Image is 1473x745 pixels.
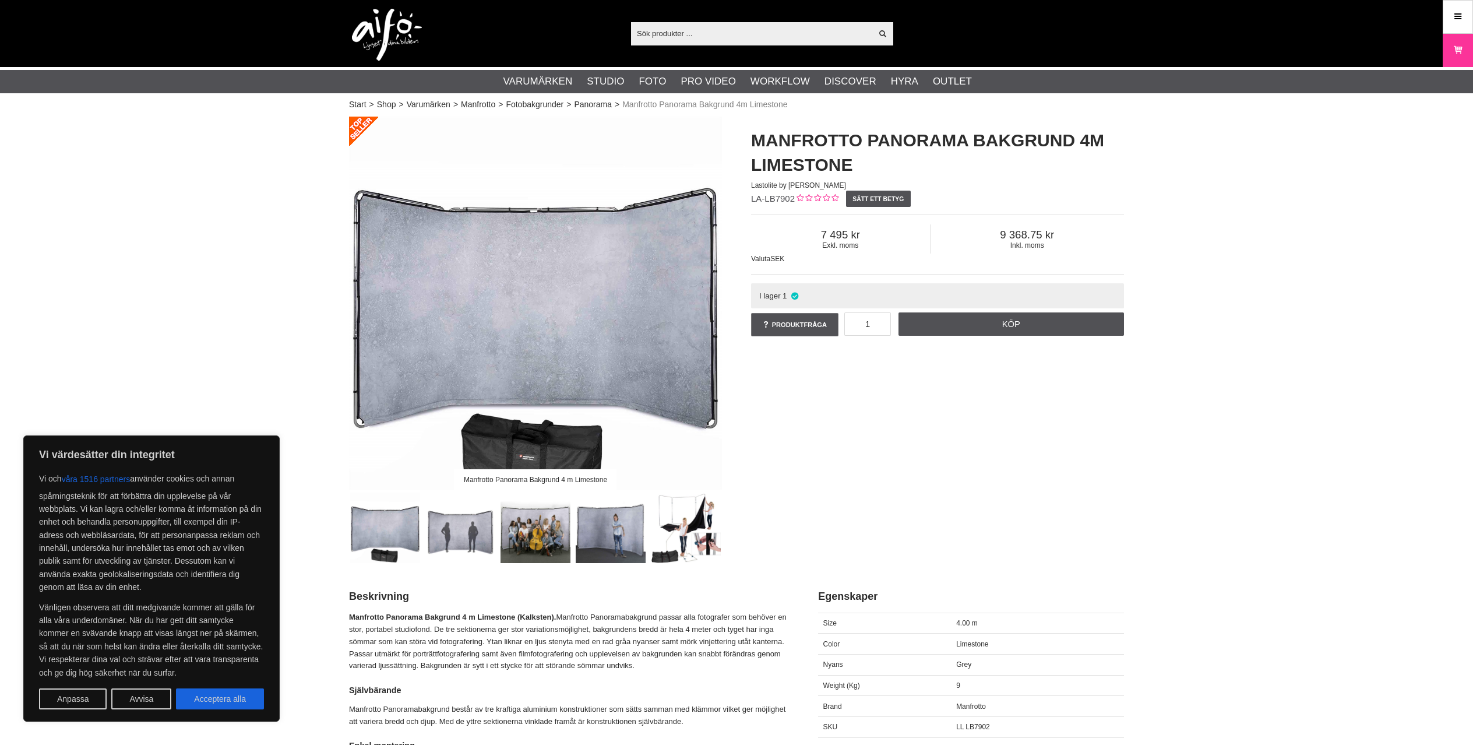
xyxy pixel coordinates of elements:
[503,74,573,89] a: Varumärken
[349,612,789,672] p: Manfrotto Panoramabakgrund passar alla fotografer som behöver en stor, portabel studiofond. De tr...
[377,99,396,111] a: Shop
[898,312,1125,336] a: Köp
[931,229,1124,241] span: 9 368.75
[501,493,571,563] img: Manfrotto Panorama passar även större grupper
[350,493,421,563] img: Manfrotto Panorama Bakgrund 4 m Limestone
[576,493,646,563] img: Ger motivet stora rörelsemöjligheter
[574,99,612,111] a: Panorama
[39,448,264,462] p: Vi värdesätter din integritet
[622,99,787,111] span: Manfrotto Panorama Bakgrund 4m Limestone
[751,313,838,336] a: Produktfråga
[751,229,930,241] span: 7 495
[956,702,986,711] span: Manfrotto
[751,255,770,263] span: Valuta
[931,241,1124,249] span: Inkl. moms
[751,128,1124,177] h1: Manfrotto Panorama Bakgrund 4m Limestone
[823,640,840,648] span: Color
[352,9,422,61] img: logo.png
[453,99,458,111] span: >
[349,704,789,728] p: Manfrotto Panoramabakgrund består av tre kraftiga aluminium konstruktioner som sätts samman med k...
[751,241,930,249] span: Exkl. moms
[750,74,810,89] a: Workflow
[39,469,264,594] p: Vi och använder cookies och annan spårningsteknik för att förbättra din upplevelse på vår webbpla...
[681,74,735,89] a: Pro Video
[349,589,789,604] h2: Beskrivning
[823,681,860,690] span: Weight (Kg)
[39,688,107,709] button: Anpassa
[795,193,838,205] div: Kundbetyg: 0
[631,24,872,42] input: Sök produkter ...
[506,99,563,111] a: Fotobakgrunder
[566,99,571,111] span: >
[823,723,838,731] span: SKU
[587,74,624,89] a: Studio
[783,291,787,300] span: 1
[369,99,374,111] span: >
[891,74,918,89] a: Hyra
[933,74,972,89] a: Outlet
[790,291,799,300] i: I lager
[846,191,911,207] a: Sätt ett betyg
[956,681,960,690] span: 9
[62,469,131,490] button: våra 1516 partners
[425,493,496,563] img: Panoramabakgrund med höjd hela 2,3 meter
[639,74,666,89] a: Foto
[349,684,789,696] h4: Självbärande
[23,435,280,722] div: Vi värdesätter din integritet
[818,589,1124,604] h2: Egenskaper
[111,688,171,709] button: Avvisa
[770,255,784,263] span: SEK
[349,99,367,111] a: Start
[349,613,556,621] strong: Manfrotto Panorama Bakgrund 4 m Limestone (Kalksten).
[454,469,616,490] div: Manfrotto Panorama Bakgrund 4 m Limestone
[823,702,842,711] span: Brand
[461,99,495,111] a: Manfrotto
[759,291,781,300] span: I lager
[956,723,990,731] span: LL LB7902
[751,194,795,203] span: LA-LB7902
[956,660,971,669] span: Grey
[399,99,403,111] span: >
[651,493,721,563] img: Mycket enkel att transportera och montera
[956,640,988,648] span: Limestone
[823,619,837,627] span: Size
[823,660,843,669] span: Nyans
[407,99,450,111] a: Varumärken
[751,181,846,189] span: Lastolite by [PERSON_NAME]
[824,74,876,89] a: Discover
[498,99,503,111] span: >
[349,117,722,490] img: Manfrotto Panorama Bakgrund 4 m Limestone
[956,619,978,627] span: 4.00 m
[176,688,264,709] button: Acceptera alla
[39,601,264,679] p: Vänligen observera att ditt medgivande kommer att gälla för alla våra underdomäner. När du har ge...
[615,99,619,111] span: >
